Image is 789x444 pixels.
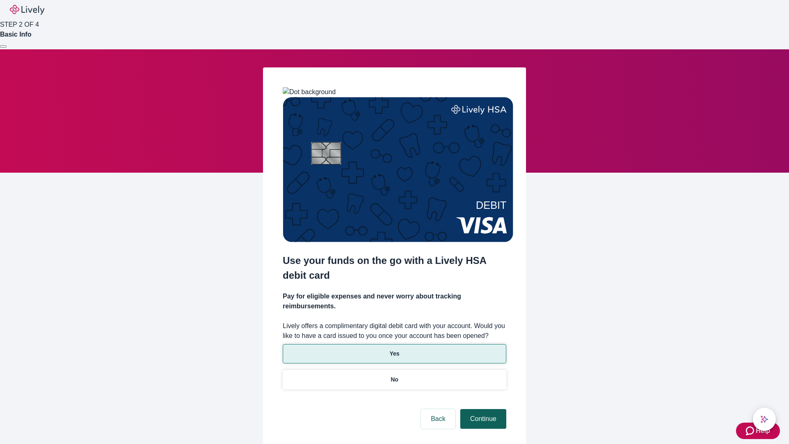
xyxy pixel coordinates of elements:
svg: Zendesk support icon [746,426,756,436]
img: Debit card [283,97,513,242]
button: Continue [460,409,506,429]
h2: Use your funds on the go with a Lively HSA debit card [283,253,506,283]
button: Back [421,409,455,429]
p: No [391,375,399,384]
button: Zendesk support iconHelp [736,423,780,439]
img: Lively [10,5,44,15]
span: Help [756,426,770,436]
p: Yes [390,349,399,358]
button: chat [753,408,776,431]
button: Yes [283,344,506,363]
svg: Lively AI Assistant [760,415,768,423]
button: No [283,370,506,389]
h4: Pay for eligible expenses and never worry about tracking reimbursements. [283,291,506,311]
label: Lively offers a complimentary digital debit card with your account. Would you like to have a card... [283,321,506,341]
img: Dot background [283,87,336,97]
